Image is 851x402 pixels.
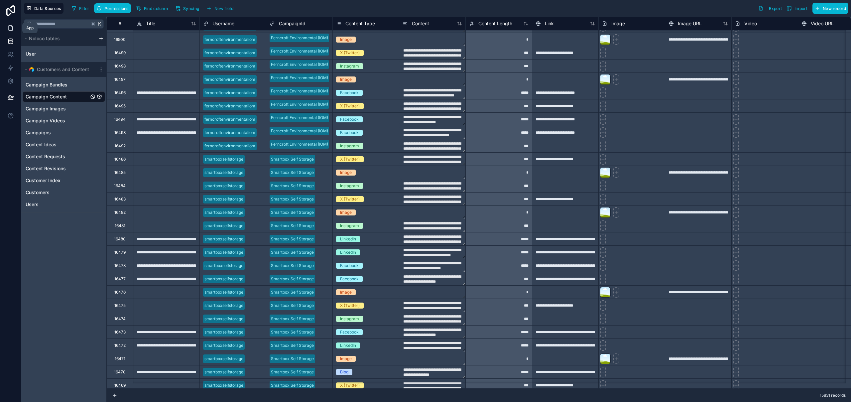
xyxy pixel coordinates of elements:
[23,115,105,126] div: Campaign Videos
[271,316,314,322] div: Smartbox Self Storage
[34,6,61,11] span: Data Sources
[279,20,305,27] span: CampaignId
[23,187,105,198] div: Customers
[23,175,105,186] div: Customer Index
[271,209,314,215] div: Smartbox Self Storage
[340,303,360,309] div: X (Twitter)
[204,276,243,282] div: smartboxselfstorage
[114,157,126,162] div: 16486
[204,37,255,43] div: ferncroftenvironmentaliom
[26,165,66,172] span: Content Revisions
[545,20,554,27] span: Link
[114,117,126,122] div: 16494
[340,276,359,282] div: Facebook
[23,139,105,150] div: Content Ideas
[104,6,128,11] span: Permissions
[29,67,34,72] img: Airtable Logo
[23,49,105,59] div: User
[340,37,352,43] div: Image
[345,20,375,27] span: Content Type
[271,342,314,348] div: Smartbox Self Storage
[611,20,625,27] span: Image
[769,6,782,11] span: Export
[115,356,125,361] div: 16471
[340,209,352,215] div: Image
[26,201,89,208] a: Users
[204,50,255,56] div: ferncroftenvironmentaliom
[24,3,63,14] button: Data Sources
[340,183,359,189] div: Instagram
[26,93,89,100] a: Campaign Content
[271,183,314,189] div: Smartbox Self Storage
[114,77,126,82] div: 16497
[412,20,429,27] span: Content
[271,101,328,107] div: Ferncroft Environmental (IOM)
[812,3,848,14] button: New record
[26,81,89,88] a: Campaign Bundles
[204,196,243,202] div: smartboxselfstorage
[271,289,314,295] div: Smartbox Self Storage
[114,236,126,242] div: 16480
[271,249,314,255] div: Smartbox Self Storage
[478,20,512,27] span: Content Length
[94,3,133,13] a: Permissions
[204,130,255,136] div: ferncroftenvironmentaliom
[214,6,233,11] span: New field
[144,6,168,11] span: Find column
[23,103,105,114] div: Campaign Images
[340,116,359,122] div: Facebook
[115,223,125,228] div: 16481
[26,117,89,124] a: Campaign Videos
[114,197,126,202] div: 16483
[271,62,328,67] div: Ferncroft Environmental (IOM)
[204,263,243,269] div: smartboxselfstorage
[340,196,360,202] div: X (Twitter)
[204,3,236,13] button: New field
[340,316,359,322] div: Instagram
[23,79,105,90] div: Campaign Bundles
[114,64,126,69] div: 16498
[271,128,328,134] div: Ferncroft Environmental (IOM)
[23,151,105,162] div: Content Requests
[114,330,126,335] div: 16473
[271,263,314,269] div: Smartbox Self Storage
[112,21,128,26] div: #
[756,3,784,14] button: Export
[114,103,126,109] div: 16495
[810,3,848,14] a: New record
[114,250,126,255] div: 16479
[204,316,243,322] div: smartboxselfstorage
[26,177,89,184] a: Customer Index
[340,143,359,149] div: Instagram
[79,6,89,11] span: Filter
[26,129,89,136] a: Campaigns
[114,369,126,375] div: 16470
[340,263,359,269] div: Facebook
[271,382,314,388] div: Smartbox Self Storage
[26,117,65,124] span: Campaign Videos
[204,342,243,348] div: smartboxselfstorage
[340,289,352,295] div: Image
[204,103,255,109] div: ferncroftenvironmentaliom
[271,356,314,362] div: Smartbox Self Storage
[340,249,356,255] div: LinkedIn
[271,88,328,94] div: Ferncroft Environmental (IOM)
[26,141,57,148] span: Content Ideas
[340,342,356,348] div: LinkedIn
[811,20,834,27] span: Video URL
[204,356,243,362] div: smartboxselfstorage
[271,170,314,176] div: Smartbox Self Storage
[340,156,360,162] div: X (Twitter)
[26,81,67,88] span: Campaign Bundles
[823,6,846,11] span: New record
[204,143,255,149] div: ferncroftenvironmentaliom
[340,223,359,229] div: Instagram
[134,3,170,13] button: Find column
[204,156,243,162] div: smartboxselfstorage
[340,76,352,82] div: Image
[26,165,89,172] a: Content Revisions
[271,35,328,41] div: Ferncroft Environmental (IOM)
[97,22,102,26] span: K
[271,236,314,242] div: Smartbox Self Storage
[114,303,126,308] div: 16475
